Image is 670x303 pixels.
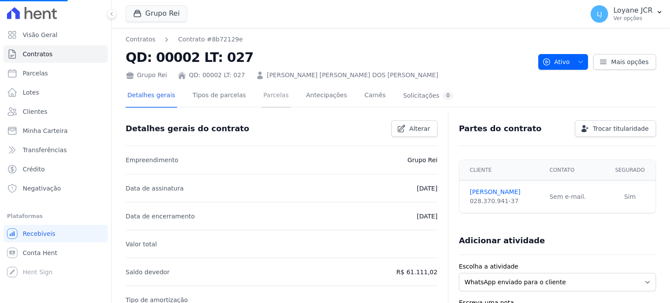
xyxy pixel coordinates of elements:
[459,235,545,246] h3: Adicionar atividade
[597,11,602,17] span: LJ
[544,160,605,180] th: Contato
[3,26,108,44] a: Visão Geral
[584,2,670,26] button: LJ Loyane JCR Ver opções
[3,180,108,197] a: Negativação
[23,50,52,58] span: Contratos
[3,65,108,82] a: Parcelas
[459,160,544,180] th: Cliente
[126,35,531,44] nav: Breadcrumb
[613,15,653,22] p: Ver opções
[126,48,531,67] h2: QD: 00002 LT: 027
[3,103,108,120] a: Clientes
[23,88,39,97] span: Lotes
[267,71,438,80] a: [PERSON_NAME] [PERSON_NAME] DOS [PERSON_NAME]
[604,160,656,180] th: Segurado
[407,155,438,165] p: Grupo Rei
[470,187,539,197] a: [PERSON_NAME]
[417,183,438,194] p: [DATE]
[401,85,455,108] a: Solicitações0
[23,31,58,39] span: Visão Geral
[3,45,108,63] a: Contratos
[23,69,48,78] span: Parcelas
[3,244,108,262] a: Conta Hent
[417,211,438,221] p: [DATE]
[604,180,656,213] td: Sim
[126,123,249,134] h3: Detalhes gerais do contrato
[178,35,243,44] a: Contrato #8b72129e
[459,262,656,271] label: Escolha a atividade
[126,155,178,165] p: Empreendimento
[126,211,195,221] p: Data de encerramento
[613,6,653,15] p: Loyane JCR
[126,35,243,44] nav: Breadcrumb
[126,85,177,108] a: Detalhes gerais
[409,124,430,133] span: Alterar
[23,107,47,116] span: Clientes
[470,197,539,206] div: 028.370.941-37
[593,124,649,133] span: Trocar titularidade
[443,92,453,100] div: 0
[538,54,588,70] button: Ativo
[189,71,245,80] a: QD: 00002 LT: 027
[126,35,155,44] a: Contratos
[391,120,438,137] a: Alterar
[262,85,291,108] a: Parcelas
[23,146,67,154] span: Transferências
[611,58,649,66] span: Mais opções
[126,239,157,249] p: Valor total
[459,123,542,134] h3: Partes do contrato
[23,126,68,135] span: Minha Carteira
[542,54,570,70] span: Ativo
[3,122,108,140] a: Minha Carteira
[23,165,45,174] span: Crédito
[191,85,248,108] a: Tipos de parcelas
[126,267,170,277] p: Saldo devedor
[23,249,57,257] span: Conta Hent
[23,184,61,193] span: Negativação
[7,211,104,221] div: Plataformas
[593,54,656,70] a: Mais opções
[403,92,453,100] div: Solicitações
[575,120,656,137] a: Trocar titularidade
[544,180,605,213] td: Sem e-mail.
[126,71,167,80] div: Grupo Rei
[304,85,349,108] a: Antecipações
[126,183,184,194] p: Data de assinatura
[3,84,108,101] a: Lotes
[3,225,108,242] a: Recebíveis
[362,85,387,108] a: Carnês
[3,160,108,178] a: Crédito
[3,141,108,159] a: Transferências
[397,267,438,277] p: R$ 61.111,02
[126,5,187,22] button: Grupo Rei
[23,229,55,238] span: Recebíveis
